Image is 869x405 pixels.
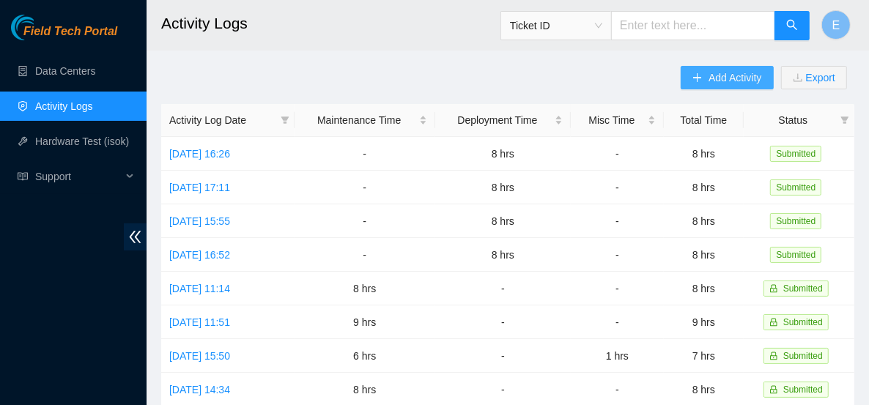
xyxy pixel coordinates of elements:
span: plus [692,73,703,84]
button: downloadExport [781,66,847,89]
span: Field Tech Portal [23,25,117,39]
button: plusAdd Activity [681,66,773,89]
span: lock [769,385,778,394]
input: Enter text here... [611,11,775,40]
span: Activity Log Date [169,112,275,128]
span: filter [278,109,292,131]
span: Support [35,162,122,191]
span: Status [752,112,835,128]
td: 6 hrs [295,339,435,373]
span: lock [769,318,778,327]
td: - [295,171,435,204]
a: Hardware Test (isok) [35,135,129,147]
td: 8 hrs [435,238,571,272]
a: [DATE] 16:26 [169,148,230,160]
td: 8 hrs [435,204,571,238]
span: Submitted [783,283,823,294]
span: Submitted [770,179,821,196]
span: Ticket ID [510,15,602,37]
span: Submitted [770,146,821,162]
td: 8 hrs [435,171,571,204]
button: search [774,11,810,40]
span: filter [840,116,849,125]
td: - [295,137,435,171]
span: Submitted [770,213,821,229]
span: filter [281,116,289,125]
td: 8 hrs [664,171,744,204]
td: - [571,272,664,305]
span: filter [837,109,852,131]
td: - [435,272,571,305]
td: 1 hrs [571,339,664,373]
td: 7 hrs [664,339,744,373]
span: E [832,16,840,34]
a: Akamai TechnologiesField Tech Portal [11,26,117,45]
span: read [18,171,28,182]
td: 8 hrs [664,137,744,171]
a: [DATE] 17:11 [169,182,230,193]
a: [DATE] 15:55 [169,215,230,227]
span: lock [769,352,778,360]
td: - [571,204,664,238]
a: Data Centers [35,65,95,77]
td: 8 hrs [664,238,744,272]
a: [DATE] 16:52 [169,249,230,261]
span: Submitted [770,247,821,263]
th: Total Time [664,104,744,137]
img: Akamai Technologies [11,15,74,40]
td: - [571,171,664,204]
td: - [571,238,664,272]
td: 8 hrs [664,204,744,238]
span: Add Activity [709,70,761,86]
td: - [571,305,664,339]
button: E [821,10,851,40]
td: - [435,305,571,339]
td: 8 hrs [295,272,435,305]
a: [DATE] 14:34 [169,384,230,395]
a: Activity Logs [35,100,93,112]
span: Submitted [783,384,823,395]
a: [DATE] 15:50 [169,350,230,362]
a: [DATE] 11:51 [169,316,230,328]
td: 8 hrs [435,137,571,171]
td: - [571,137,664,171]
td: 9 hrs [664,305,744,339]
span: search [786,19,798,33]
a: [DATE] 11:14 [169,283,230,294]
td: 9 hrs [295,305,435,339]
span: Submitted [783,351,823,361]
td: 8 hrs [664,272,744,305]
span: double-left [124,223,147,250]
span: lock [769,284,778,293]
span: Submitted [783,317,823,327]
td: - [435,339,571,373]
td: - [295,238,435,272]
td: - [295,204,435,238]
